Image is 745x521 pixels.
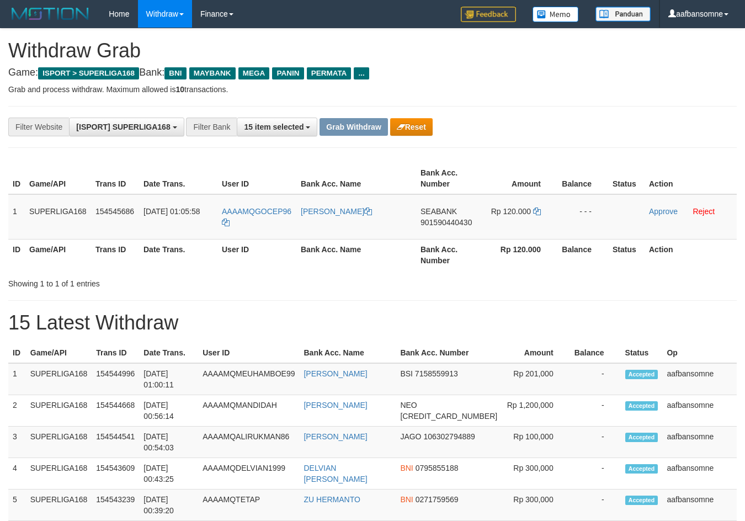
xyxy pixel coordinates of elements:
p: Grab and process withdraw. Maximum allowed is transactions. [8,84,737,95]
td: Rp 300,000 [502,458,570,490]
span: BNI [164,67,186,79]
td: aafbansomne [662,458,737,490]
span: Accepted [625,464,658,474]
td: AAAAMQDELVIAN1999 [198,458,299,490]
button: 15 item selected [237,118,317,136]
button: Grab Withdraw [320,118,387,136]
a: [PERSON_NAME] [304,369,367,378]
span: Accepted [625,370,658,379]
td: aafbansomne [662,363,737,395]
th: Bank Acc. Number [416,239,481,270]
td: 3 [8,427,26,458]
span: 154545686 [95,207,134,216]
span: Copy 7158559913 to clipboard [415,369,458,378]
td: [DATE] 00:39:20 [139,490,198,521]
span: ... [354,67,369,79]
td: AAAAMQTETAP [198,490,299,521]
th: ID [8,163,25,194]
span: Copy 901590440430 to clipboard [421,218,472,227]
td: AAAAMQMEUHAMBOE99 [198,363,299,395]
td: - [570,458,621,490]
span: Rp 120.000 [491,207,531,216]
th: Action [645,163,737,194]
span: Accepted [625,496,658,505]
th: Balance [570,343,621,363]
a: DELVIAN [PERSON_NAME] [304,464,367,483]
th: Status [621,343,663,363]
th: Amount [502,343,570,363]
span: [DATE] 01:05:58 [143,207,200,216]
th: Game/API [25,163,91,194]
td: - [570,363,621,395]
td: 154544996 [92,363,139,395]
th: Bank Acc. Number [416,163,481,194]
div: Showing 1 to 1 of 1 entries [8,274,302,289]
td: SUPERLIGA168 [26,458,92,490]
th: Date Trans. [139,343,198,363]
a: [PERSON_NAME] [301,207,372,216]
a: ZU HERMANTO [304,495,360,504]
td: AAAAMQMANDIDAH [198,395,299,427]
td: AAAAMQALIRUKMAN86 [198,427,299,458]
span: PERMATA [307,67,352,79]
td: 154544541 [92,427,139,458]
th: Game/API [25,239,91,270]
h1: 15 Latest Withdraw [8,312,737,334]
td: - [570,490,621,521]
a: AAAAMQGOCEP96 [222,207,291,227]
span: JAGO [400,432,421,441]
img: panduan.png [595,7,651,22]
th: Balance [557,239,608,270]
td: 2 [8,395,26,427]
td: SUPERLIGA168 [26,427,92,458]
strong: 10 [175,85,184,94]
a: Reject [693,207,715,216]
span: BSI [400,369,413,378]
th: User ID [198,343,299,363]
th: Trans ID [92,343,139,363]
a: Copy 120000 to clipboard [533,207,541,216]
td: Rp 201,000 [502,363,570,395]
th: Amount [481,163,557,194]
td: [DATE] 00:56:14 [139,395,198,427]
h4: Game: Bank: [8,67,737,78]
div: Filter Bank [186,118,237,136]
th: Status [608,239,645,270]
td: - - - [557,194,608,240]
span: SEABANK [421,207,457,216]
td: 1 [8,363,26,395]
a: Approve [649,207,678,216]
td: [DATE] 00:54:03 [139,427,198,458]
span: BNI [400,464,413,472]
td: 1 [8,194,25,240]
td: SUPERLIGA168 [25,194,91,240]
td: aafbansomne [662,395,737,427]
th: Bank Acc. Name [296,239,416,270]
td: - [570,427,621,458]
td: [DATE] 01:00:11 [139,363,198,395]
td: Rp 300,000 [502,490,570,521]
span: Accepted [625,433,658,442]
span: BNI [400,495,413,504]
th: Trans ID [91,163,139,194]
td: 154544668 [92,395,139,427]
td: SUPERLIGA168 [26,490,92,521]
td: SUPERLIGA168 [26,395,92,427]
th: Bank Acc. Name [296,163,416,194]
img: MOTION_logo.png [8,6,92,22]
span: Copy 5859458202235785 to clipboard [400,412,497,421]
td: aafbansomne [662,490,737,521]
th: Rp 120.000 [481,239,557,270]
td: 154543609 [92,458,139,490]
span: ISPORT > SUPERLIGA168 [38,67,139,79]
th: Balance [557,163,608,194]
span: Copy 0271759569 to clipboard [416,495,459,504]
div: Filter Website [8,118,69,136]
th: Status [608,163,645,194]
span: AAAAMQGOCEP96 [222,207,291,216]
td: SUPERLIGA168 [26,363,92,395]
span: MEGA [238,67,270,79]
th: Date Trans. [139,239,217,270]
th: ID [8,343,26,363]
th: Action [645,239,737,270]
